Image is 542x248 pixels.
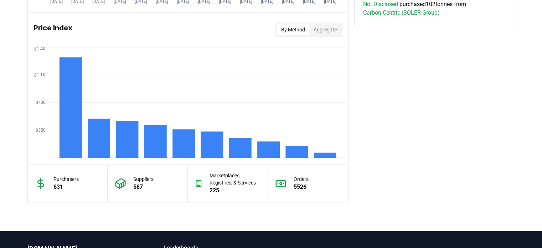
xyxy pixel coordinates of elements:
[34,72,45,77] tspan: $1.1K
[277,24,309,35] button: By Method
[53,183,79,191] p: 631
[35,128,45,133] tspan: $350
[53,176,79,183] p: Purchasers
[210,172,260,186] p: Marketplaces, Registries, & Services
[210,186,260,195] p: 225
[34,46,45,51] tspan: $1.4K
[133,176,154,183] p: Suppliers
[363,9,440,17] a: Carbon Centric (SOLER Group)
[309,24,341,35] button: Aggregate
[133,183,154,191] p: 587
[33,22,72,37] h3: Price Index
[35,100,45,105] tspan: $700
[294,183,309,191] p: 5526
[294,176,309,183] p: Orders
